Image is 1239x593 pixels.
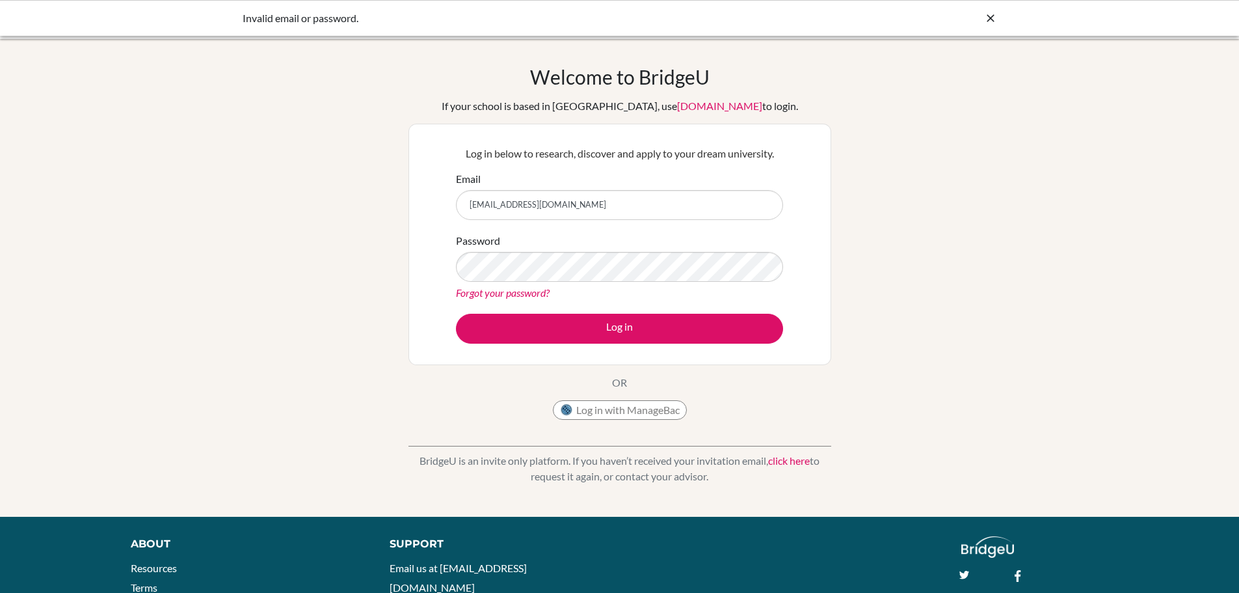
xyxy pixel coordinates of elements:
div: If your school is based in [GEOGRAPHIC_DATA], use to login. [442,98,798,114]
div: About [131,536,360,552]
label: Email [456,171,481,187]
button: Log in with ManageBac [553,400,687,420]
a: Forgot your password? [456,286,550,299]
div: Support [390,536,604,552]
a: [DOMAIN_NAME] [677,100,762,112]
img: logo_white@2x-f4f0deed5e89b7ecb1c2cc34c3e3d731f90f0f143d5ea2071677605dd97b5244.png [961,536,1014,558]
p: Log in below to research, discover and apply to your dream university. [456,146,783,161]
p: BridgeU is an invite only platform. If you haven’t received your invitation email, to request it ... [408,453,831,484]
a: Resources [131,562,177,574]
label: Password [456,233,500,249]
h1: Welcome to BridgeU [530,65,710,89]
a: click here [768,454,810,467]
p: OR [612,375,627,391]
div: Invalid email or password. [243,10,802,26]
button: Log in [456,314,783,344]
